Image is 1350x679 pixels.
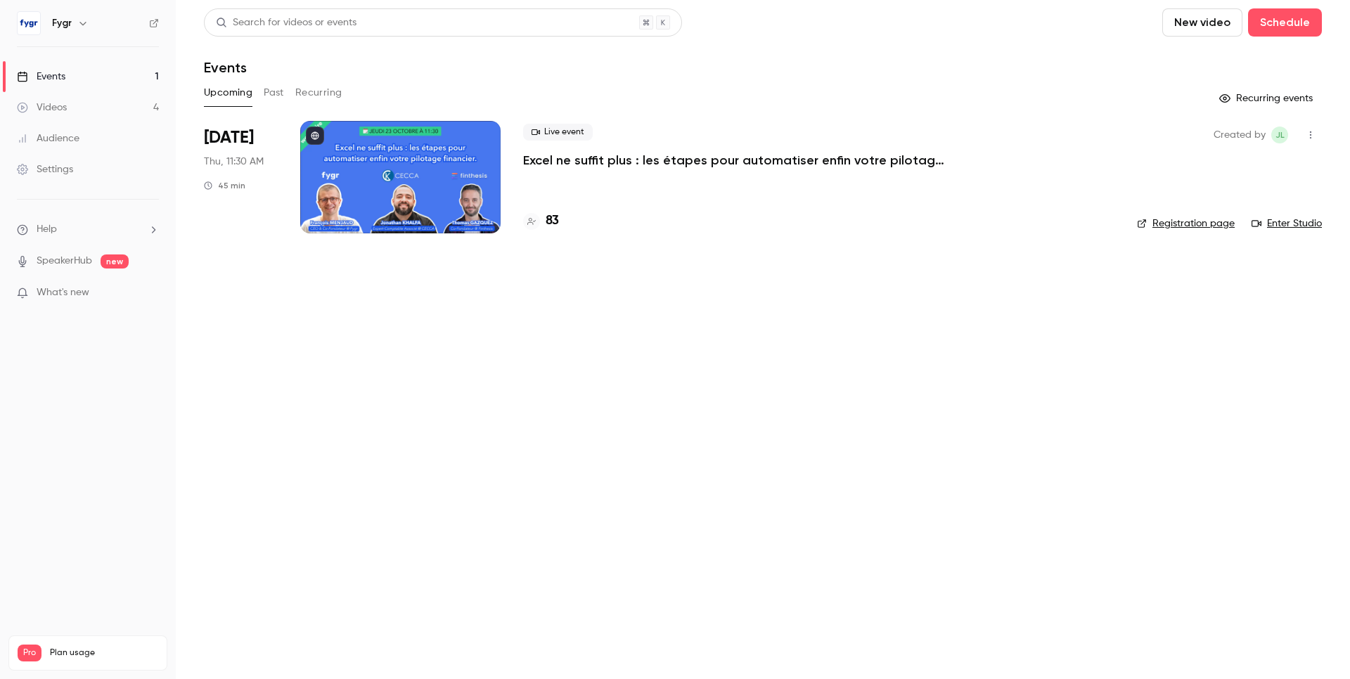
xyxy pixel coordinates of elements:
button: Recurring [295,82,342,104]
a: Registration page [1137,216,1235,231]
h4: 83 [546,212,559,231]
span: Pro [18,645,41,661]
h1: Events [204,59,247,76]
h6: Fygr [52,16,72,30]
button: Past [264,82,284,104]
span: Live event [523,124,593,141]
button: New video [1162,8,1242,37]
div: Audience [17,131,79,145]
a: SpeakerHub [37,254,92,269]
a: Excel ne suffit plus : les étapes pour automatiser enfin votre pilotage financier. [523,152,945,169]
div: Oct 23 Thu, 11:30 AM (Europe/Paris) [204,121,278,233]
button: Recurring events [1213,87,1322,110]
span: new [101,254,129,269]
div: Events [17,70,65,84]
span: Plan usage [50,647,158,659]
span: Thu, 11:30 AM [204,155,264,169]
a: Enter Studio [1252,216,1322,231]
button: Upcoming [204,82,252,104]
span: Created by [1214,127,1266,143]
span: Help [37,222,57,237]
span: [DATE] [204,127,254,149]
span: What's new [37,285,89,300]
button: Schedule [1248,8,1322,37]
img: Fygr [18,12,40,34]
div: Settings [17,162,73,176]
li: help-dropdown-opener [17,222,159,237]
div: Videos [17,101,67,115]
span: Julie le Blanc [1271,127,1288,143]
div: Search for videos or events [216,15,356,30]
a: 83 [523,212,559,231]
span: Jl [1275,127,1285,143]
div: 45 min [204,180,245,191]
